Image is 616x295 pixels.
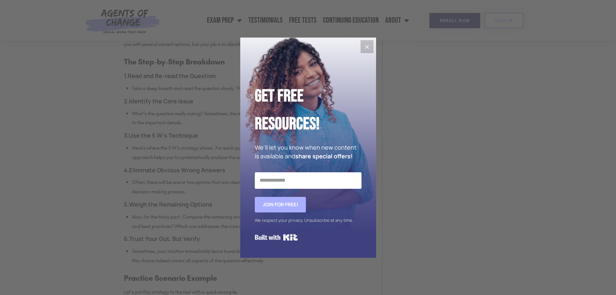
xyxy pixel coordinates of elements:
button: Join for FREE! [255,197,306,212]
div: We respect your privacy. Unsubscribe at any time. [255,216,362,225]
input: Email Address [255,172,362,188]
h2: Get Free Resources! [255,82,362,138]
button: Close [361,40,373,53]
a: Built with Kit [255,232,298,243]
strong: share special offers! [295,152,352,160]
p: We'll let you know when new content is available and [255,143,362,161]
